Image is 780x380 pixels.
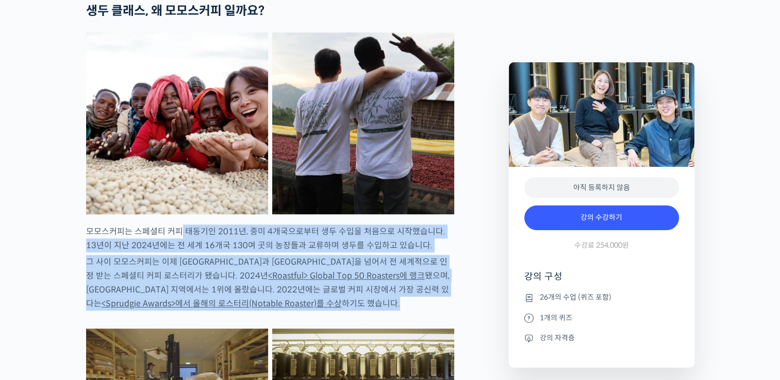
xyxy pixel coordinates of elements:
strong: 생두 클래스, 왜 모모스커피 일까요? [86,3,264,19]
a: 대화 [68,295,133,320]
a: 강의 수강하기 [524,205,679,230]
a: <Roastful> Global Top 50 Roasters에 랭크 [268,270,425,281]
span: 홈 [32,310,39,318]
div: 아직 등록하지 않음 [524,177,679,198]
a: <Sprudgie Awards>에서 올해의 로스터리(Notable Roaster)를 수상 [102,298,342,309]
li: 1개의 퀴즈 [524,312,679,324]
li: 26개의 수업 (퀴즈 포함) [524,291,679,304]
p: 그 사이 모모스커피는 이제 [GEOGRAPHIC_DATA]과 [GEOGRAPHIC_DATA]을 넘어서 전 세계적으로 인정 받는 스페셜티 커피 로스터리가 됐습니다. 2024년 ... [86,255,454,310]
span: 수강료 254,000원 [574,240,629,250]
li: 강의 자격증 [524,332,679,344]
p: 모모스커피는 스페셜티 커피 태동기인 2011년, 중미 4개국으로부터 생두 수입을 처음으로 시작했습니다. 13년이 지난 2024년에는 전 세계 16개국 130여 곳의 농장들과 ... [86,224,454,252]
a: 설정 [133,295,198,320]
span: 설정 [159,310,172,318]
h4: 강의 구성 [524,270,679,291]
a: 홈 [3,295,68,320]
span: 대화 [94,310,107,319]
